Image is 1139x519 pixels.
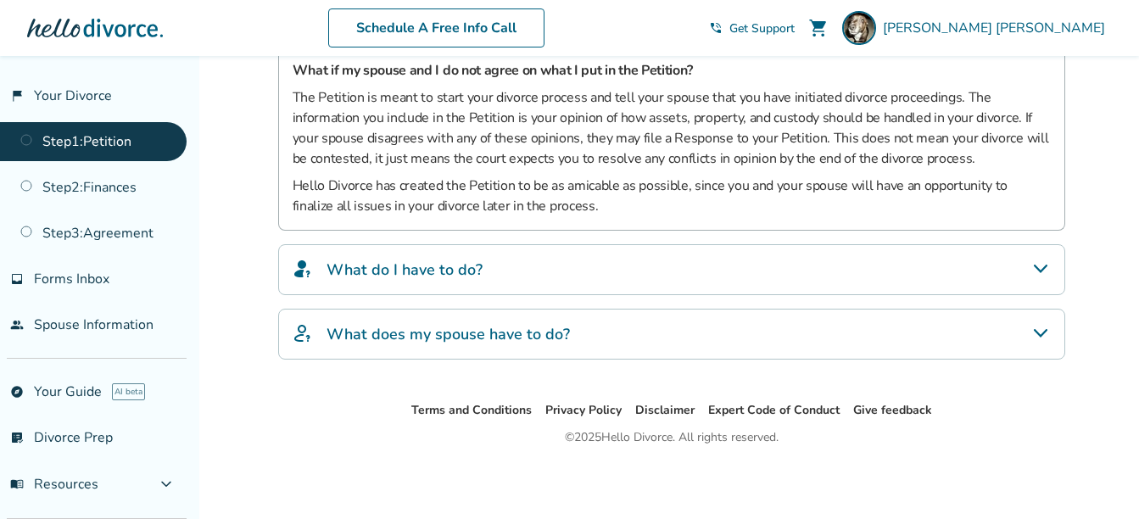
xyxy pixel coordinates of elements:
span: flag_2 [10,89,24,103]
div: What do I have to do? [278,244,1065,295]
span: phone_in_talk [709,21,723,35]
h5: What if my spouse and I do not agree on what I put in the Petition? [293,60,1051,81]
a: Privacy Policy [545,402,622,418]
a: phone_in_talkGet Support [709,20,795,36]
span: Get Support [729,20,795,36]
span: menu_book [10,477,24,491]
span: explore [10,385,24,399]
div: What does my spouse have to do? [278,309,1065,360]
img: What does my spouse have to do? [293,323,313,343]
p: Hello Divorce has created the Petition to be as amicable as possible, since you and your spouse w... [293,176,1051,216]
span: list_alt_check [10,431,24,444]
h4: What does my spouse have to do? [327,323,570,345]
img: What do I have to do? [293,259,313,279]
span: people [10,318,24,332]
span: Forms Inbox [34,270,109,288]
div: © 2025 Hello Divorce. All rights reserved. [565,427,779,448]
a: Terms and Conditions [411,402,532,418]
span: inbox [10,272,24,286]
span: [PERSON_NAME] [PERSON_NAME] [883,19,1112,37]
span: AI beta [112,383,145,400]
a: Schedule A Free Info Call [328,8,544,47]
li: Disclaimer [635,400,695,421]
p: The Petition is meant to start your divorce process and tell your spouse that you have initiated ... [293,87,1051,169]
img: Bonnie S [842,11,876,45]
li: Give feedback [853,400,932,421]
span: expand_more [156,474,176,494]
a: Expert Code of Conduct [708,402,840,418]
h4: What do I have to do? [327,259,483,281]
iframe: Chat Widget [1054,438,1139,519]
span: shopping_cart [808,18,829,38]
span: Resources [10,475,98,494]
